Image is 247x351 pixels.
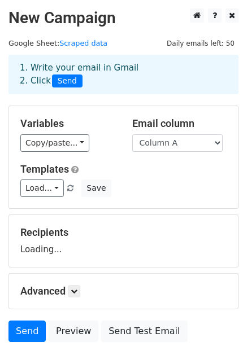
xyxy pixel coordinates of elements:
[8,39,107,47] small: Google Sheet:
[101,321,187,342] a: Send Test Email
[20,163,69,175] a: Templates
[20,179,64,197] a: Load...
[20,117,115,130] h5: Variables
[20,285,227,297] h5: Advanced
[59,39,107,47] a: Scraped data
[8,321,46,342] a: Send
[163,37,239,50] span: Daily emails left: 50
[20,134,89,152] a: Copy/paste...
[163,39,239,47] a: Daily emails left: 50
[49,321,98,342] a: Preview
[11,62,236,87] div: 1. Write your email in Gmail 2. Click
[81,179,111,197] button: Save
[20,226,227,239] h5: Recipients
[8,8,239,28] h2: New Campaign
[52,74,83,88] span: Send
[132,117,227,130] h5: Email column
[20,226,227,256] div: Loading...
